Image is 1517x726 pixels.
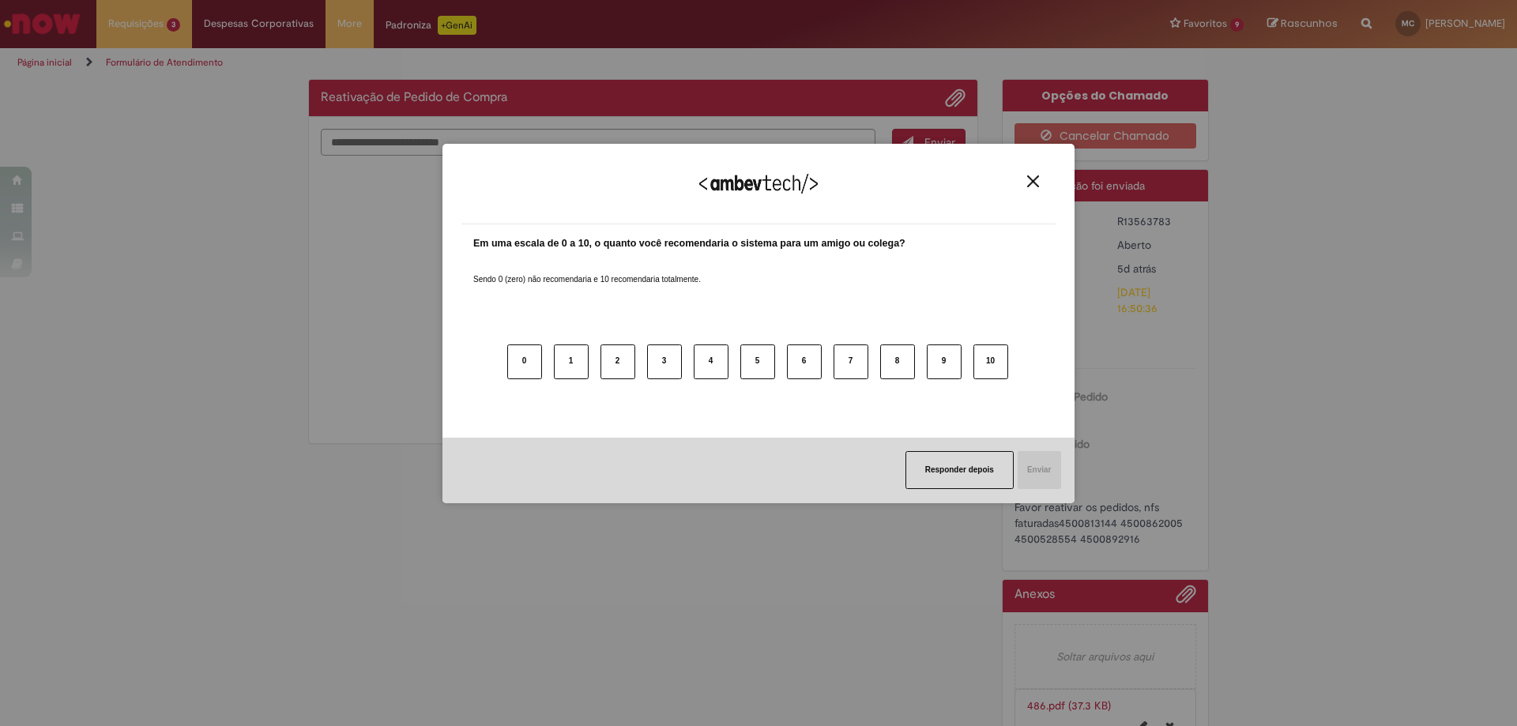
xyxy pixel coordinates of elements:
label: Sendo 0 (zero) não recomendaria e 10 recomendaria totalmente. [473,255,701,285]
button: 9 [927,344,962,379]
img: Close [1027,175,1039,187]
label: Em uma escala de 0 a 10, o quanto você recomendaria o sistema para um amigo ou colega? [473,236,905,251]
button: Responder depois [905,451,1014,489]
button: 2 [600,344,635,379]
button: 3 [647,344,682,379]
img: Logo Ambevtech [699,174,818,194]
button: 1 [554,344,589,379]
button: 4 [694,344,728,379]
button: 7 [834,344,868,379]
button: 5 [740,344,775,379]
button: Close [1022,175,1044,188]
button: 10 [973,344,1008,379]
button: 0 [507,344,542,379]
button: 6 [787,344,822,379]
button: 8 [880,344,915,379]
